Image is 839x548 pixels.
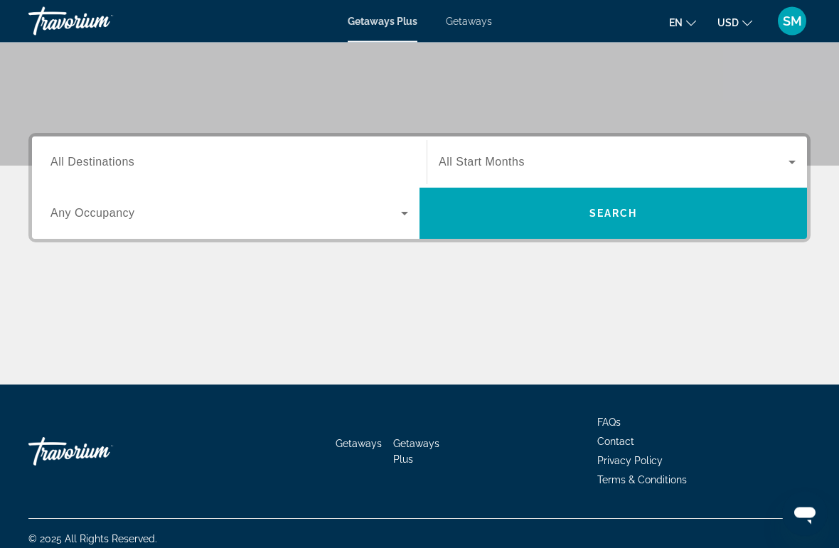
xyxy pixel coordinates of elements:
span: All Start Months [439,156,525,168]
a: Travorium [28,3,171,40]
span: Any Occupancy [50,208,135,220]
button: Search [419,188,807,240]
a: FAQs [597,417,621,429]
a: Getaways [446,16,492,27]
button: Change language [669,12,696,33]
span: Search [589,208,638,220]
button: User Menu [774,6,811,36]
span: en [669,17,683,28]
a: Travorium [28,431,171,473]
a: Terms & Conditions [597,475,687,486]
button: Change currency [717,12,752,33]
iframe: Button to launch messaging window [782,491,828,537]
a: Contact [597,436,634,448]
a: Getaways [336,439,382,450]
a: Privacy Policy [597,456,663,467]
div: Search widget [32,137,807,240]
span: SM [783,14,802,28]
a: Getaways Plus [348,16,417,27]
span: © 2025 All Rights Reserved. [28,534,157,545]
span: All Destinations [50,156,134,168]
a: Getaways Plus [393,439,439,466]
span: USD [717,17,739,28]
